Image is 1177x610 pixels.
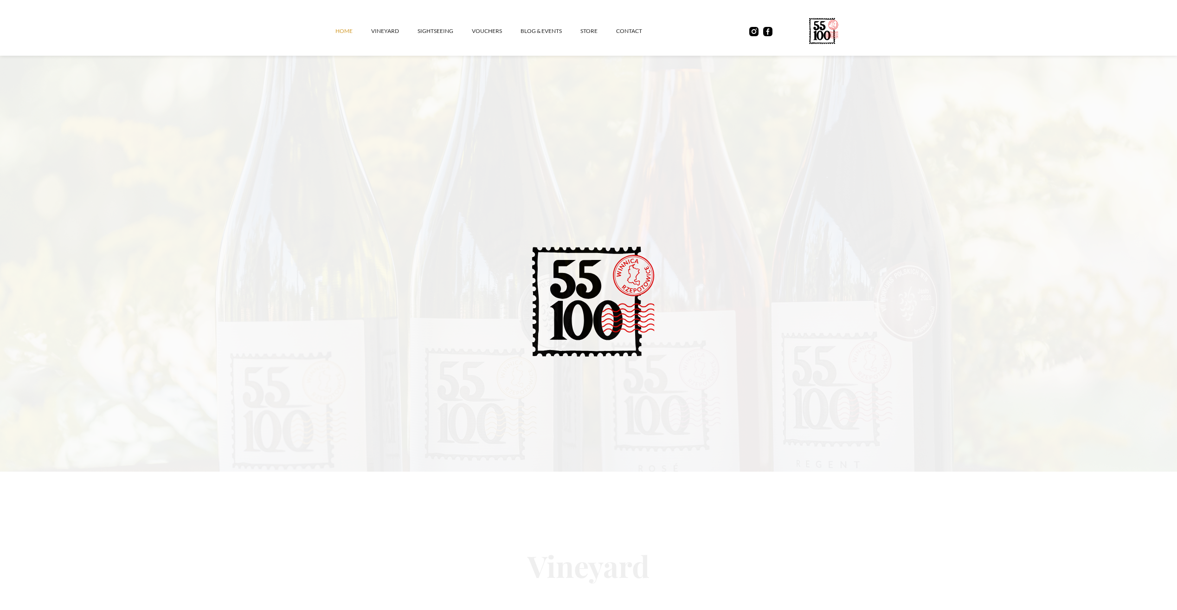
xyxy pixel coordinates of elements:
[521,27,562,34] font: Blog & Events
[521,17,580,45] a: Blog & Events
[580,27,598,34] font: STORE
[472,17,521,45] a: vouchers
[418,27,453,34] font: SIGHTSEEING
[472,27,502,34] font: vouchers
[580,17,616,45] a: STORE
[616,17,661,45] a: contact
[371,27,399,34] font: vineyard
[335,27,353,34] font: Home
[418,17,472,45] a: SIGHTSEEING
[616,27,642,34] font: contact
[371,17,418,45] a: vineyard
[335,17,371,45] a: Home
